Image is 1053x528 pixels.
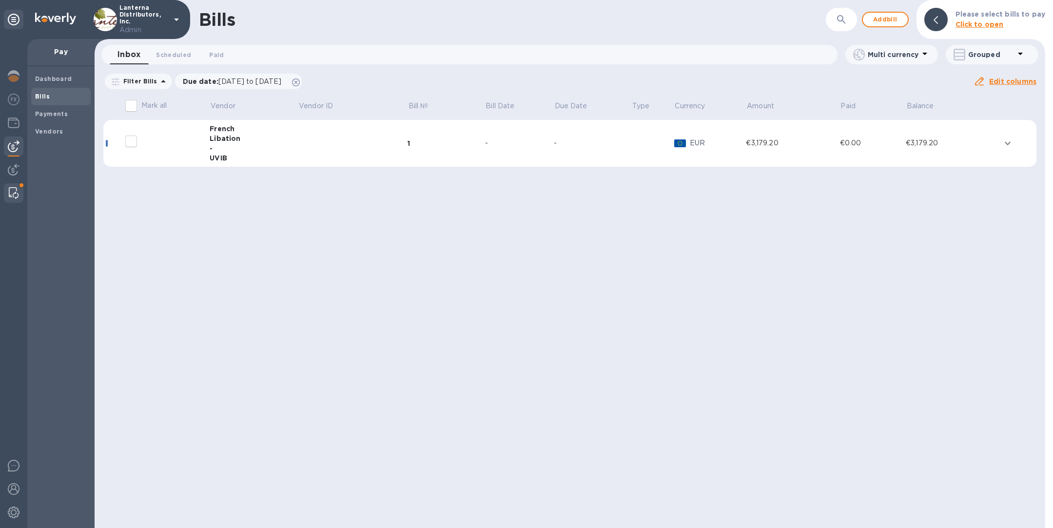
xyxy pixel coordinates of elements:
span: Balance [907,101,947,111]
button: expand row [1000,136,1015,151]
span: Add bill [871,14,900,25]
img: Logo [35,13,76,24]
div: €3,179.20 [906,138,1000,148]
p: Paid [840,101,856,111]
img: Wallets [8,117,19,129]
button: Addbill [862,12,909,27]
p: Currency [675,101,705,111]
p: Bill Date [486,101,514,111]
span: Paid [209,50,224,60]
div: UVIB [210,153,298,163]
b: Click to open [955,20,1004,28]
span: Paid [840,101,868,111]
p: Mark all [141,100,167,111]
p: Due date : [183,77,287,86]
div: Due date:[DATE] to [DATE] [175,74,303,89]
span: Bill № [409,101,441,111]
div: - [485,138,554,148]
div: - [554,138,631,148]
span: Scheduled [156,50,191,60]
p: Balance [907,101,934,111]
p: Grouped [968,50,1014,59]
span: Vendor [211,101,248,111]
b: Payments [35,110,68,117]
div: €0.00 [840,138,906,148]
div: Libation [210,134,298,143]
div: €3,179.20 [746,138,839,148]
span: Amount [747,101,787,111]
p: Type [632,101,650,111]
p: Pay [35,47,87,57]
u: Edit columns [989,78,1036,85]
b: Dashboard [35,75,72,82]
p: EUR [690,138,746,148]
span: Vendor ID [299,101,346,111]
div: - [210,143,298,153]
p: Amount [747,101,774,111]
b: Vendors [35,128,63,135]
b: Bills [35,93,50,100]
div: 1 [408,138,485,148]
div: French [210,124,298,134]
p: Lanterna Distributors, Inc. [119,4,168,35]
span: [DATE] to [DATE] [218,78,281,85]
p: Filter Bills [119,77,157,85]
p: Multi currency [868,50,919,59]
img: Foreign exchange [8,94,19,105]
p: Vendor [211,101,235,111]
div: Unpin categories [4,10,23,29]
b: Please select bills to pay [955,10,1045,18]
p: Vendor ID [299,101,333,111]
p: Bill № [409,101,429,111]
span: Inbox [117,48,140,61]
p: Admin [119,25,168,35]
p: Due Date [555,101,587,111]
h1: Bills [199,9,235,30]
